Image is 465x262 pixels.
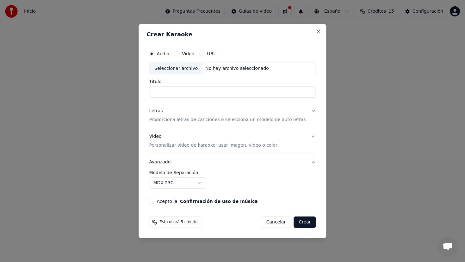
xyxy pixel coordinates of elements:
[182,52,194,56] label: Video
[146,32,318,37] h2: Crear Karaoke
[159,220,199,225] span: Esto usará 5 créditos
[149,103,316,128] button: LetrasProporciona letras de canciones o selecciona un modelo de auto letras
[149,129,316,154] button: VideoPersonalizar video de karaoke: usar imagen, video o color
[207,52,216,56] label: URL
[149,63,203,74] div: Seleccionar archivo
[203,65,271,72] div: No hay archivo seleccionado
[149,117,306,123] p: Proporciona letras de canciones o selecciona un modelo de auto letras
[149,134,277,149] div: Video
[180,199,258,204] button: Acepto la
[149,154,316,170] button: Avanzado
[149,170,316,194] div: Avanzado
[149,170,316,175] label: Modelo de Separación
[149,80,316,84] label: Título
[149,142,277,149] p: Personalizar video de karaoke: usar imagen, video o color
[294,216,316,228] button: Crear
[149,108,163,114] div: Letras
[157,52,169,56] label: Audio
[157,199,257,204] label: Acepto la
[261,216,291,228] button: Cancelar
